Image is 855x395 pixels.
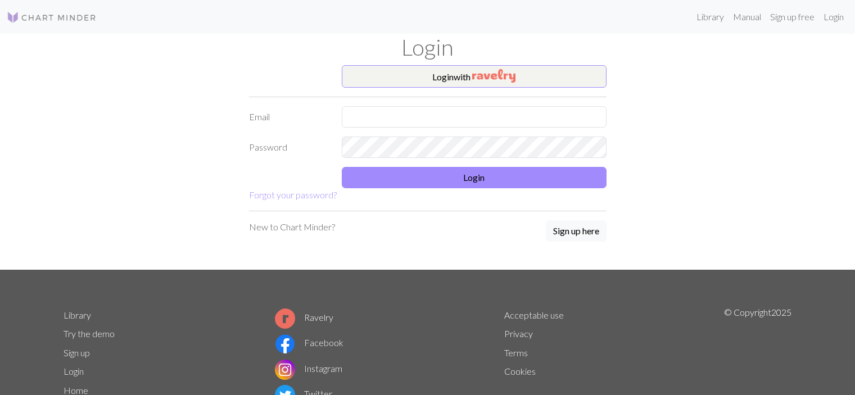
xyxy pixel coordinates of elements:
img: Ravelry [472,69,515,83]
label: Email [242,106,335,128]
a: Sign up [64,347,90,358]
a: Facebook [275,337,343,348]
a: Login [64,366,84,376]
a: Sign up here [546,220,607,243]
img: Ravelry logo [275,308,295,329]
label: Password [242,137,335,158]
a: Instagram [275,363,342,374]
button: Loginwith [342,65,607,88]
a: Library [692,6,729,28]
a: Acceptable use [504,310,564,320]
p: New to Chart Minder? [249,220,335,234]
h1: Login [57,34,799,61]
a: Forgot your password? [249,189,337,200]
a: Library [64,310,91,320]
img: Facebook logo [275,334,295,354]
a: Login [819,6,848,28]
a: Ravelry [275,312,333,323]
a: Try the demo [64,328,115,339]
button: Sign up here [546,220,607,242]
a: Terms [504,347,528,358]
a: Privacy [504,328,533,339]
img: Instagram logo [275,360,295,380]
a: Sign up free [766,6,819,28]
img: Logo [7,11,97,24]
a: Cookies [504,366,536,376]
button: Login [342,167,607,188]
a: Manual [729,6,766,28]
